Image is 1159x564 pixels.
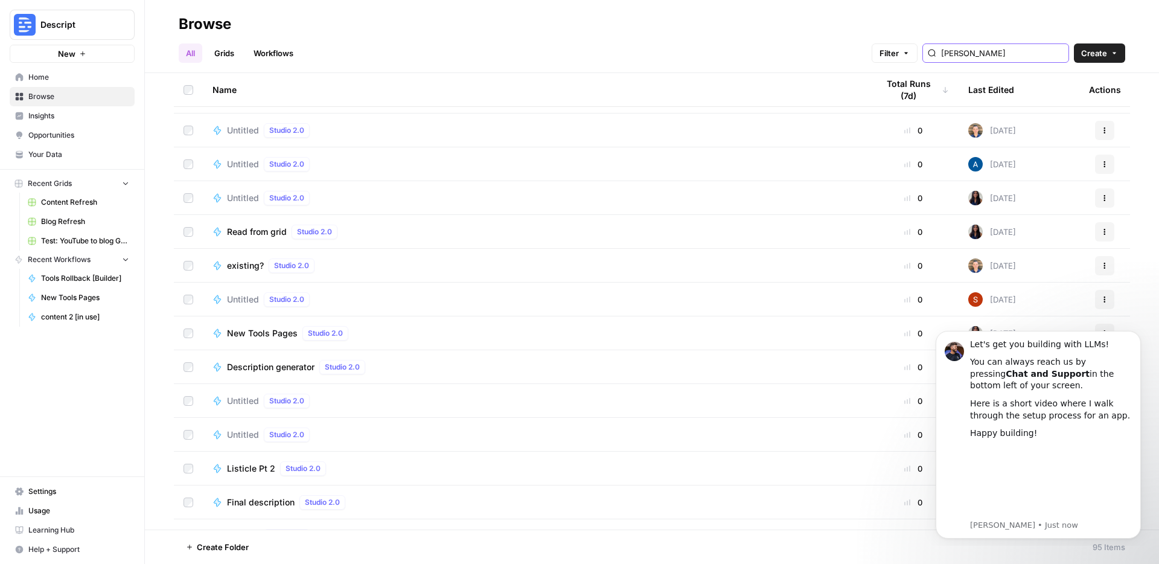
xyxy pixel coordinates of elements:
div: Actions [1089,73,1121,106]
a: UntitledStudio 2.0 [212,529,858,543]
div: Name [212,73,858,106]
span: Studio 2.0 [286,463,321,474]
span: Untitled [227,395,259,407]
img: Descript Logo [14,14,36,36]
span: content 2 [in use] [41,312,129,322]
button: Help + Support [10,540,135,559]
div: [DATE] [968,157,1016,171]
a: All [179,43,202,63]
div: 0 [878,293,949,306]
a: New Tools Pages [22,288,135,307]
a: Your Data [10,145,135,164]
span: Insights [28,111,129,121]
img: he81ibor8lsei4p3qvg4ugbvimgp [968,157,983,171]
span: Content Refresh [41,197,129,208]
a: Description generatorStudio 2.0 [212,360,858,374]
div: 95 Items [1093,541,1125,553]
button: Create [1074,43,1125,63]
a: Tools Rollback [Builder] [22,269,135,288]
a: UntitledStudio 2.0 [212,394,858,408]
a: Workflows [246,43,301,63]
span: Recent Grids [28,178,72,189]
div: Total Runs (7d) [878,73,949,106]
div: [DATE] [968,191,1016,205]
span: Studio 2.0 [269,125,304,136]
p: Message from Steven, sent Just now [53,200,214,211]
button: Create Folder [179,537,256,557]
span: Help + Support [28,544,129,555]
a: Home [10,68,135,87]
span: Studio 2.0 [308,328,343,339]
a: Final descriptionStudio 2.0 [212,495,858,510]
img: 50s1itr6iuawd1zoxsc8bt0iyxwq [968,123,983,138]
span: Usage [28,505,129,516]
span: New [58,48,75,60]
div: 0 [878,260,949,272]
div: 0 [878,395,949,407]
a: Test: YouTube to blog Grid [22,231,135,251]
span: Studio 2.0 [269,429,304,440]
a: UntitledStudio 2.0 [212,428,858,442]
div: 0 [878,463,949,475]
iframe: Intercom notifications message [918,320,1159,546]
a: Read from gridStudio 2.0 [212,225,858,239]
div: Last Edited [968,73,1014,106]
span: Untitled [227,158,259,170]
a: New Tools PagesStudio 2.0 [212,326,858,341]
a: UntitledStudio 2.0 [212,191,858,205]
a: UntitledStudio 2.0 [212,123,858,138]
button: Filter [872,43,918,63]
span: Learning Hub [28,525,129,536]
button: Recent Workflows [10,251,135,269]
input: Search [941,47,1064,59]
a: Insights [10,106,135,126]
span: Studio 2.0 [325,362,360,373]
div: [DATE] [968,225,1016,239]
span: Filter [880,47,899,59]
a: Blog Refresh [22,212,135,231]
div: 0 [878,226,949,238]
a: UntitledStudio 2.0 [212,292,858,307]
a: existing?Studio 2.0 [212,258,858,273]
span: Browse [28,91,129,102]
span: Studio 2.0 [269,159,304,170]
span: Tools Rollback [Builder] [41,273,129,284]
span: Studio 2.0 [297,226,332,237]
span: Test: YouTube to blog Grid [41,236,129,246]
span: Opportunities [28,130,129,141]
span: Create Folder [197,541,249,553]
button: New [10,45,135,63]
span: Final description [227,496,295,508]
div: 0 [878,158,949,170]
button: Recent Grids [10,175,135,193]
a: Grids [207,43,241,63]
span: Listicle Pt 2 [227,463,275,475]
a: Usage [10,501,135,521]
span: Untitled [227,192,259,204]
span: Studio 2.0 [269,396,304,406]
div: 0 [878,361,949,373]
div: 0 [878,429,949,441]
span: Recent Workflows [28,254,91,265]
span: existing? [227,260,264,272]
button: Workspace: Descript [10,10,135,40]
span: New Tools Pages [227,327,298,339]
span: Your Data [28,149,129,160]
span: Studio 2.0 [269,294,304,305]
iframe: youtube [53,126,214,198]
a: Content Refresh [22,193,135,212]
div: 0 [878,124,949,136]
span: Settings [28,486,129,497]
span: Create [1081,47,1107,59]
div: 0 [878,496,949,508]
a: content 2 [in use] [22,307,135,327]
span: Untitled [227,429,259,441]
a: UntitledStudio 2.0 [212,157,858,171]
span: Blog Refresh [41,216,129,227]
